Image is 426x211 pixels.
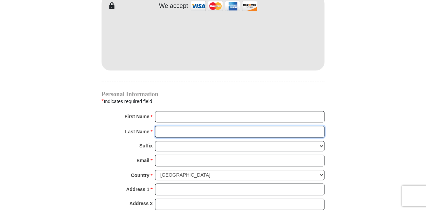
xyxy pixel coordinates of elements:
[126,185,150,194] strong: Address 1
[102,91,324,97] h4: Personal Information
[159,2,188,10] h4: We accept
[129,199,153,208] strong: Address 2
[125,127,150,136] strong: Last Name
[131,170,150,180] strong: Country
[139,141,153,151] strong: Suffix
[137,156,149,165] strong: Email
[102,97,324,106] div: Indicates required field
[125,112,149,121] strong: First Name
